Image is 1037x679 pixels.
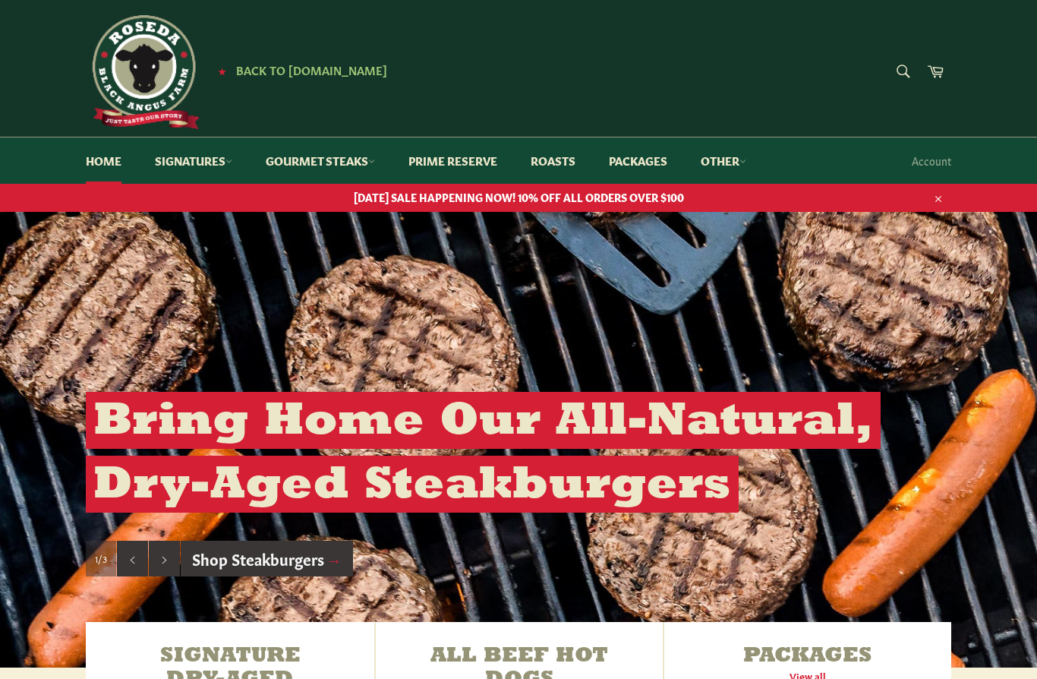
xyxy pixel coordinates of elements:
[86,392,881,513] h2: Bring Home Our All-Natural, Dry-Aged Steakburgers
[326,548,342,569] span: →
[86,15,200,129] img: Roseda Beef
[236,62,387,77] span: Back to [DOMAIN_NAME]
[181,541,353,577] a: Shop Steakburgers
[71,190,966,204] span: [DATE] SALE HAPPENING NOW! 10% OFF ALL ORDERS OVER $100
[251,137,390,184] a: Gourmet Steaks
[149,541,180,577] button: Next slide
[594,137,682,184] a: Packages
[904,138,959,183] a: Account
[210,65,387,77] a: ★ Back to [DOMAIN_NAME]
[140,137,247,184] a: Signatures
[218,65,226,77] span: ★
[71,137,137,184] a: Home
[95,552,107,565] span: 1/3
[86,541,116,577] div: Slide 1, current
[686,137,761,184] a: Other
[515,137,591,184] a: Roasts
[393,137,512,184] a: Prime Reserve
[117,541,148,577] button: Previous slide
